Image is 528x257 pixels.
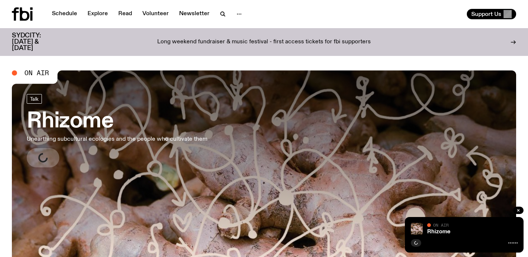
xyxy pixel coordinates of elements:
span: Talk [30,96,39,101]
h3: Rhizome [27,111,207,132]
span: Support Us [471,11,501,17]
img: A close up picture of a bunch of ginger roots. Yellow squiggles with arrows, hearts and dots are ... [411,223,423,235]
a: Talk [27,94,42,104]
p: Long weekend fundraiser & music festival - first access tickets for fbi supporters [157,39,371,46]
h3: SYDCITY: [DATE] & [DATE] [12,33,59,51]
button: Support Us [467,9,516,19]
span: On Air [433,223,449,227]
p: Unearthing subcultural ecologies and the people who cultivate them [27,135,207,144]
a: Explore [83,9,112,19]
a: RhizomeUnearthing subcultural ecologies and the people who cultivate them [27,94,207,167]
a: Schedule [47,9,82,19]
a: Newsletter [175,9,214,19]
span: On Air [24,70,49,76]
a: Read [114,9,136,19]
a: Rhizome [427,229,451,235]
a: Volunteer [138,9,173,19]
